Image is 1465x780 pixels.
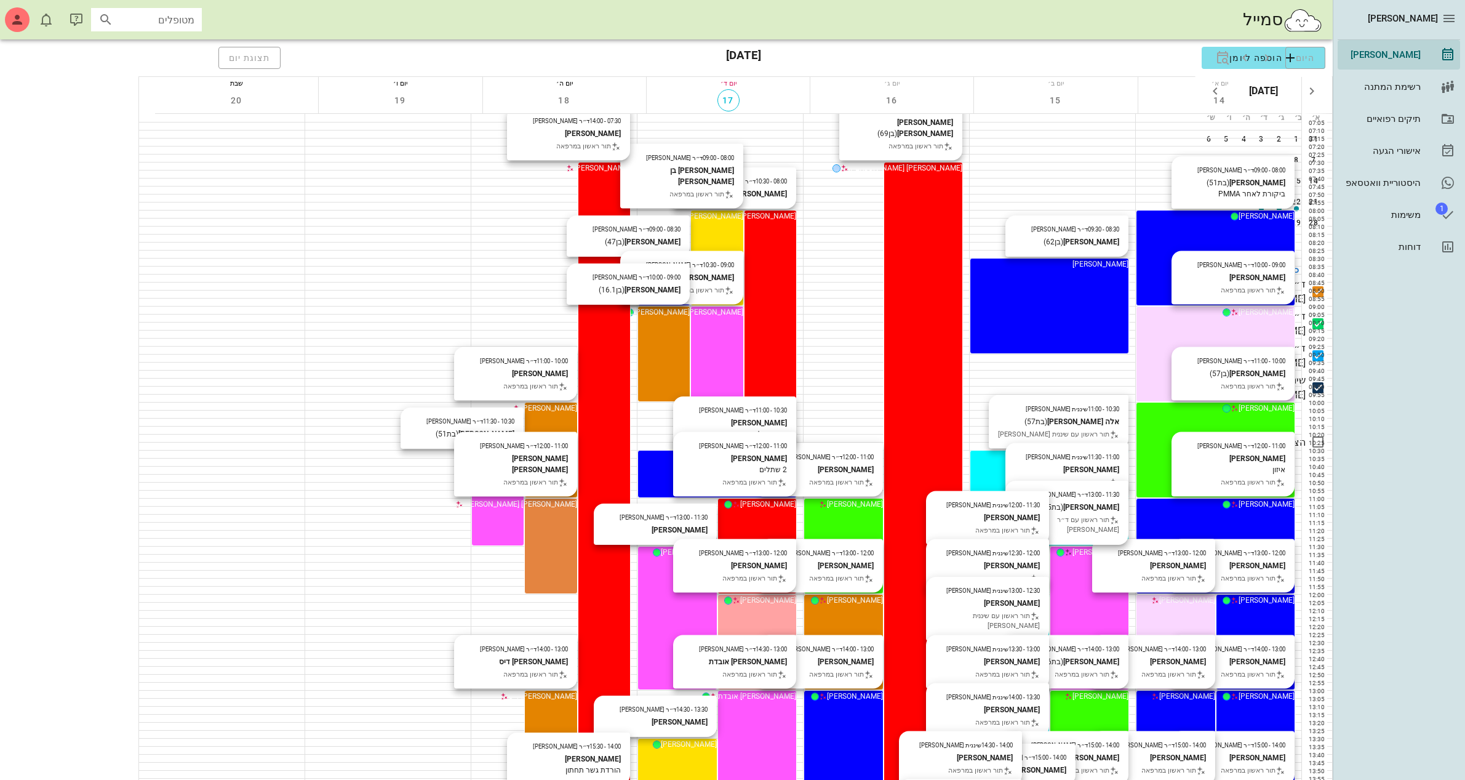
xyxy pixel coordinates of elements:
div: 12:05 [1302,598,1327,608]
div: 12:20 [1302,622,1327,632]
span: [PERSON_NAME] בן [PERSON_NAME] [621,212,743,220]
div: יום א׳ [1138,77,1301,89]
div: תור ראשון במרפאה [935,525,1040,536]
a: אישורי הגעה [1338,136,1460,166]
span: [PERSON_NAME] [1239,692,1295,701]
div: 07:05 [1302,118,1327,127]
span: [PERSON_NAME] [740,500,796,509]
div: 10:00 [1302,398,1327,408]
strong: [PERSON_NAME] [1229,369,1285,377]
div: דוחות [1343,242,1421,252]
a: [PERSON_NAME] [1338,40,1460,70]
div: 08:05 [1302,214,1327,223]
div: 12:50 [1302,670,1327,680]
small: 09:00 - 10:30 [646,261,734,268]
div: תיקים רפואיים [1343,114,1421,124]
strong: [PERSON_NAME] [984,657,1040,665]
a: תיקים רפואיים [1338,104,1460,134]
div: 10:05 [1302,406,1327,416]
span: ד״ר [PERSON_NAME] [699,407,756,414]
strong: [PERSON_NAME] [1229,273,1285,281]
strong: [PERSON_NAME] [625,238,681,246]
span: שיננית [PERSON_NAME] [946,549,1008,556]
div: 07:30 [1302,158,1327,167]
a: רשימת המתנה [1338,72,1460,102]
span: ד״ר [PERSON_NAME] [480,357,537,364]
span: 51 [438,430,447,438]
div: 10:25 [1302,438,1327,448]
span: [PERSON_NAME] [1368,13,1438,24]
span: [PERSON_NAME] [1072,692,1128,701]
div: 07:45 [1302,182,1327,191]
small: 11:00 - 11:30 [1026,453,1119,460]
span: [PERSON_NAME] [634,308,690,316]
div: 08:50 [1302,286,1327,296]
span: ד״ר [PERSON_NAME] [480,442,537,449]
span: ד״ר [PERSON_NAME] [593,274,649,281]
div: תור ראשון במרפאה [935,573,1040,584]
div: 08:15 [1302,230,1327,239]
small: 10:30 - 11:00 [1026,405,1119,412]
div: 08:45 [1302,278,1327,287]
span: ד״ר [PERSON_NAME] [533,117,589,124]
button: 15 [1045,89,1067,111]
span: ד״ר [PERSON_NAME] [620,514,676,521]
span: ד״ר [PERSON_NAME] [1031,226,1088,233]
span: ד״ר [PERSON_NAME] [1031,491,1088,498]
span: [PERSON_NAME] [PERSON_NAME] [463,500,577,509]
small: 13:30 - 14:00 [946,693,1040,700]
span: (בת ) [1024,417,1047,425]
strong: [PERSON_NAME] [1063,657,1119,665]
div: 11:55 [1302,582,1327,592]
div: 11:15 [1302,518,1327,528]
strong: [PERSON_NAME] יקר [665,273,734,281]
small: 08:00 - 09:00 [1197,167,1285,174]
small: 11:30 - 12:00 [946,501,1040,508]
a: היסטוריית וואטסאפ [1338,168,1460,198]
strong: [PERSON_NAME] [731,561,787,569]
div: 07:25 [1302,150,1327,159]
strong: [PERSON_NAME] [984,599,1040,608]
div: משימות [1343,210,1421,220]
span: שיננית [PERSON_NAME] [946,645,1008,652]
div: 08:10 [1302,222,1327,231]
button: 20 [226,89,248,111]
div: 11:20 [1302,526,1327,536]
div: 09:45 [1302,374,1327,384]
div: 2 שתלים [682,464,787,475]
div: 09:10 [1302,318,1327,328]
span: ד״ר [PERSON_NAME] [786,645,842,652]
span: (בן ) [605,238,625,246]
div: תור ראשון במרפאה [935,669,1040,680]
span: שיננית [PERSON_NAME] [946,501,1008,508]
div: תור ראשון במרפאה [682,669,787,680]
span: [PERSON_NAME] [661,548,717,557]
div: 12:15 [1302,614,1327,624]
small: 11:30 - 13:00 [620,514,708,521]
div: תור ראשון במרפאה [463,669,568,680]
span: (בת ) [436,430,458,438]
span: (בת ) [1207,179,1229,187]
div: תור ראשון במרפאה [516,141,621,151]
div: 08:30 [1302,254,1327,263]
strong: [PERSON_NAME] אובדת [709,657,787,665]
span: ד״ר [PERSON_NAME] [786,549,842,556]
div: תור ראשון במרפאה [769,477,874,488]
span: ד״ר [PERSON_NAME] [1197,167,1254,174]
small: 10:30 - 11:00 [699,407,787,414]
span: ד״ר [PERSON_NAME] [1197,645,1254,652]
div: 12:35 [1302,646,1327,656]
div: תור ראשון במרפאה [1181,285,1285,296]
strong: [PERSON_NAME] [984,513,1040,521]
div: 12:10 [1302,606,1327,616]
div: 11:50 [1302,574,1327,584]
div: 09:20 [1302,334,1327,344]
div: 12:30 [1302,638,1327,648]
div: 08:25 [1302,246,1327,255]
span: [PERSON_NAME] [PERSON_NAME] [848,164,962,172]
small: 12:30 - 13:00 [946,587,1040,594]
span: שיננית [PERSON_NAME] [1026,453,1088,460]
span: [PERSON_NAME] [827,596,883,605]
span: ד״ר [PERSON_NAME] [593,226,649,233]
span: [PERSON_NAME] [521,404,577,412]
